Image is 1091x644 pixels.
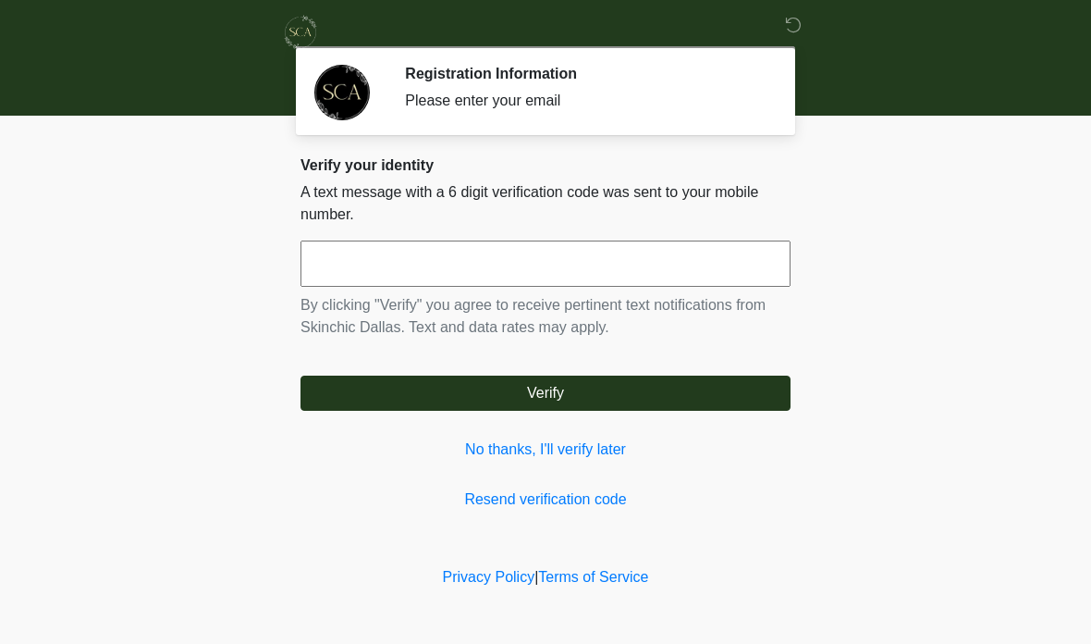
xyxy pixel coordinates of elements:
[314,65,370,120] img: Agent Avatar
[443,569,535,585] a: Privacy Policy
[282,14,319,51] img: Skinchic Dallas Logo
[300,489,791,511] a: Resend verification code
[405,90,763,112] div: Please enter your email
[405,65,763,82] h2: Registration Information
[300,294,791,339] p: By clicking "Verify" you agree to receive pertinent text notifications from Skinchic Dallas. Text...
[538,569,648,585] a: Terms of Service
[534,569,538,585] a: |
[300,439,791,461] a: No thanks, I'll verify later
[300,181,791,226] p: A text message with a 6 digit verification code was sent to your mobile number.
[300,376,791,411] button: Verify
[300,156,791,174] h2: Verify your identity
